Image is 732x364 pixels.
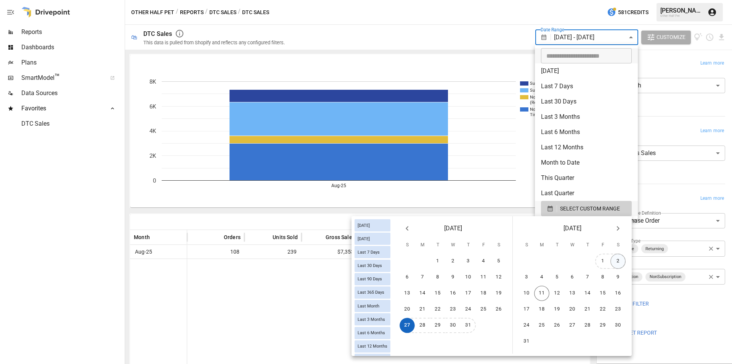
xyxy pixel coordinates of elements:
[431,238,445,253] span: Tuesday
[580,302,595,317] button: 21
[519,270,534,285] button: 3
[535,125,638,140] li: Last 6 Months
[492,238,506,253] span: Saturday
[445,270,461,285] button: 9
[549,318,565,333] button: 26
[563,223,581,234] span: [DATE]
[581,238,594,253] span: Thursday
[491,270,506,285] button: 12
[491,302,506,317] button: 26
[430,270,445,285] button: 8
[519,302,534,317] button: 17
[355,344,390,349] span: Last 12 Months
[565,286,580,301] button: 13
[461,254,476,269] button: 3
[400,270,415,285] button: 6
[355,304,382,309] span: Last Month
[415,318,430,333] button: 28
[535,79,638,94] li: Last 7 Days
[400,238,414,253] span: Sunday
[595,302,610,317] button: 22
[595,318,610,333] button: 29
[461,302,476,317] button: 24
[595,270,610,285] button: 8
[610,270,626,285] button: 9
[476,270,491,285] button: 11
[596,238,610,253] span: Friday
[445,254,461,269] button: 2
[355,317,388,322] span: Last 3 Months
[595,254,610,269] button: 1
[461,238,475,253] span: Thursday
[461,270,476,285] button: 10
[430,318,445,333] button: 29
[565,318,580,333] button: 27
[476,286,491,301] button: 18
[535,238,549,253] span: Monday
[610,286,626,301] button: 16
[476,254,491,269] button: 4
[519,286,534,301] button: 10
[565,270,580,285] button: 6
[446,238,460,253] span: Wednesday
[355,327,390,339] div: Last 6 Months
[611,238,625,253] span: Saturday
[415,302,430,317] button: 21
[580,318,595,333] button: 28
[355,246,390,258] div: Last 7 Days
[519,318,534,333] button: 24
[550,238,564,253] span: Tuesday
[534,318,549,333] button: 25
[355,286,390,299] div: Last 365 Days
[430,286,445,301] button: 15
[610,254,626,269] button: 2
[535,109,638,125] li: Last 3 Months
[400,221,415,236] button: Previous month
[445,318,461,333] button: 30
[565,302,580,317] button: 20
[476,302,491,317] button: 25
[355,277,385,281] span: Last 90 Days
[549,270,565,285] button: 5
[355,300,390,312] div: Last Month
[445,286,461,301] button: 16
[461,286,476,301] button: 17
[430,302,445,317] button: 22
[491,286,506,301] button: 19
[400,318,415,333] button: 27
[580,270,595,285] button: 7
[355,223,373,228] span: [DATE]
[415,286,430,301] button: 14
[444,223,462,234] span: [DATE]
[519,334,534,349] button: 31
[355,263,385,268] span: Last 30 Days
[580,286,595,301] button: 14
[355,313,390,325] div: Last 3 Months
[355,260,390,272] div: Last 30 Days
[520,238,533,253] span: Sunday
[535,140,638,155] li: Last 12 Months
[535,155,638,170] li: Month to Date
[461,318,476,333] button: 31
[355,273,390,285] div: Last 90 Days
[355,233,390,245] div: [DATE]
[549,302,565,317] button: 19
[560,204,620,214] span: SELECT CUSTOM RANGE
[400,286,415,301] button: 13
[610,318,626,333] button: 30
[535,186,638,201] li: Last Quarter
[610,221,626,236] button: Next month
[445,302,461,317] button: 23
[534,302,549,317] button: 18
[535,170,638,186] li: This Quarter
[415,270,430,285] button: 7
[565,238,579,253] span: Wednesday
[610,302,626,317] button: 23
[491,254,506,269] button: 5
[541,201,632,216] button: SELECT CUSTOM RANGE
[355,340,390,353] div: Last 12 Months
[355,236,373,241] span: [DATE]
[355,250,383,255] span: Last 7 Days
[535,94,638,109] li: Last 30 Days
[535,63,638,79] li: [DATE]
